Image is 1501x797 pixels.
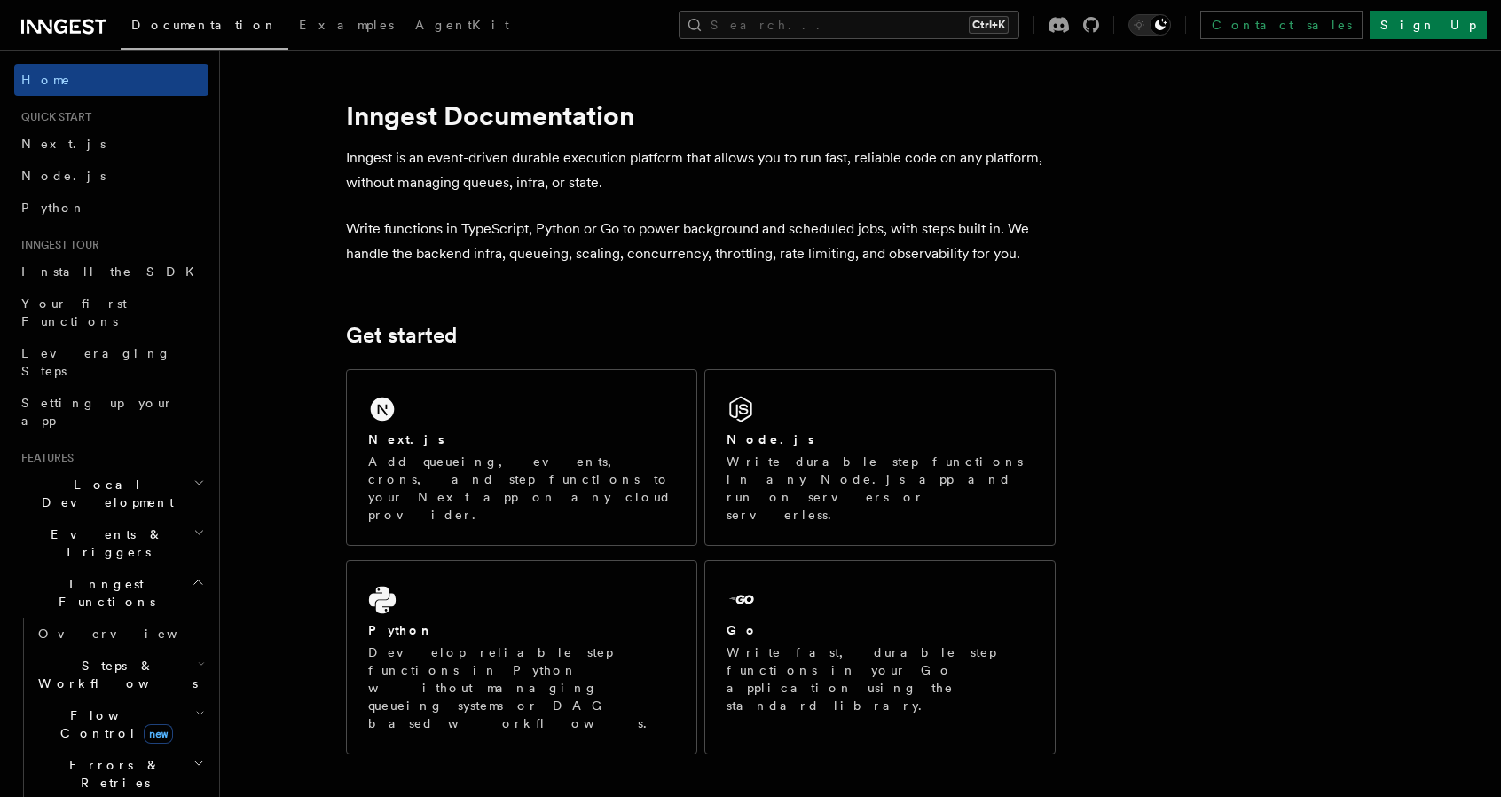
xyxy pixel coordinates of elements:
button: Flow Controlnew [31,699,208,749]
span: Your first Functions [21,296,127,328]
h1: Inngest Documentation [346,99,1056,131]
h2: Node.js [727,430,814,448]
a: Home [14,64,208,96]
span: Features [14,451,74,465]
button: Search...Ctrl+K [679,11,1019,39]
a: AgentKit [405,5,520,48]
span: Errors & Retries [31,756,193,792]
span: Python [21,201,86,215]
p: Add queueing, events, crons, and step functions to your Next app on any cloud provider. [368,453,675,524]
span: Events & Triggers [14,525,193,561]
a: Overview [31,618,208,650]
a: Node.jsWrite durable step functions in any Node.js app and run on servers or serverless. [704,369,1056,546]
a: Get started [346,323,457,348]
a: Install the SDK [14,256,208,288]
span: Setting up your app [21,396,174,428]
button: Steps & Workflows [31,650,208,699]
span: Inngest Functions [14,575,192,611]
a: Leveraging Steps [14,337,208,387]
span: Next.js [21,137,106,151]
p: Inngest is an event-driven durable execution platform that allows you to run fast, reliable code ... [346,146,1056,195]
a: Next.jsAdd queueing, events, crons, and step functions to your Next app on any cloud provider. [346,369,697,546]
span: Install the SDK [21,264,205,279]
p: Develop reliable step functions in Python without managing queueing systems or DAG based workflows. [368,643,675,732]
h2: Next.js [368,430,444,448]
span: Flow Control [31,706,195,742]
button: Events & Triggers [14,518,208,568]
a: Contact sales [1200,11,1363,39]
span: Leveraging Steps [21,346,171,378]
a: Examples [288,5,405,48]
h2: Python [368,621,434,639]
span: Inngest tour [14,238,99,252]
span: Node.js [21,169,106,183]
p: Write functions in TypeScript, Python or Go to power background and scheduled jobs, with steps bu... [346,217,1056,266]
span: Quick start [14,110,91,124]
a: Node.js [14,160,208,192]
span: Examples [299,18,394,32]
span: AgentKit [415,18,509,32]
a: Setting up your app [14,387,208,437]
button: Toggle dark mode [1128,14,1171,36]
span: Overview [38,627,221,641]
a: GoWrite fast, durable step functions in your Go application using the standard library. [704,560,1056,754]
p: Write durable step functions in any Node.js app and run on servers or serverless. [727,453,1033,524]
span: Local Development [14,476,193,511]
a: Next.js [14,128,208,160]
span: Home [21,71,71,89]
span: Documentation [131,18,278,32]
a: Documentation [121,5,288,50]
a: Sign Up [1370,11,1487,39]
button: Local Development [14,469,208,518]
button: Inngest Functions [14,568,208,618]
span: Steps & Workflows [31,657,198,692]
p: Write fast, durable step functions in your Go application using the standard library. [727,643,1033,714]
a: Your first Functions [14,288,208,337]
kbd: Ctrl+K [969,16,1009,34]
a: Python [14,192,208,224]
a: PythonDevelop reliable step functions in Python without managing queueing systems or DAG based wo... [346,560,697,754]
h2: Go [727,621,758,639]
span: new [144,724,173,744]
